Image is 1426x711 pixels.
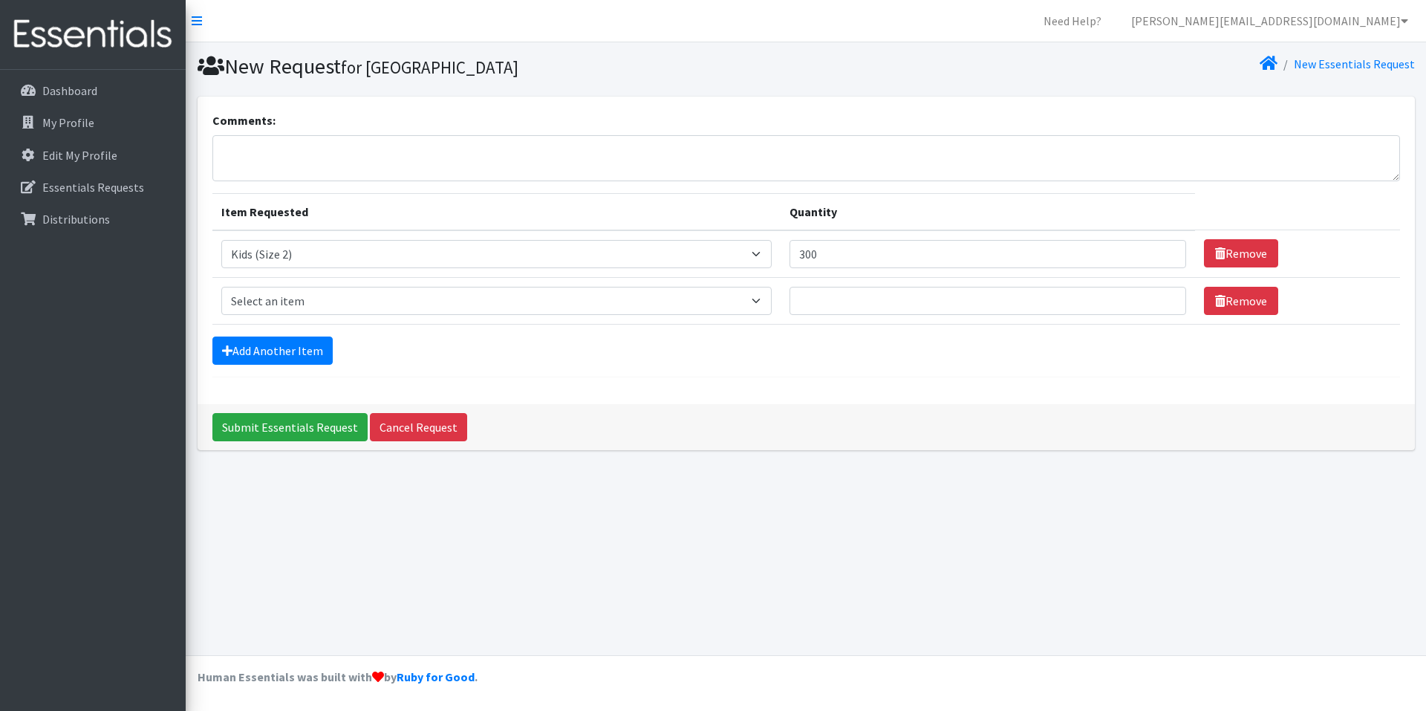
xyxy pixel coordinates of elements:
[212,337,333,365] a: Add Another Item
[6,10,180,59] img: HumanEssentials
[6,76,180,105] a: Dashboard
[212,111,276,129] label: Comments:
[42,148,117,163] p: Edit My Profile
[6,140,180,170] a: Edit My Profile
[1204,287,1278,315] a: Remove
[6,204,180,234] a: Distributions
[341,56,518,78] small: for [GEOGRAPHIC_DATA]
[397,669,475,684] a: Ruby for Good
[42,212,110,227] p: Distributions
[42,180,144,195] p: Essentials Requests
[6,172,180,202] a: Essentials Requests
[198,669,478,684] strong: Human Essentials was built with by .
[6,108,180,137] a: My Profile
[42,83,97,98] p: Dashboard
[1119,6,1420,36] a: [PERSON_NAME][EMAIL_ADDRESS][DOMAIN_NAME]
[370,413,467,441] a: Cancel Request
[212,193,781,230] th: Item Requested
[1204,239,1278,267] a: Remove
[42,115,94,130] p: My Profile
[212,413,368,441] input: Submit Essentials Request
[1294,56,1415,71] a: New Essentials Request
[1032,6,1113,36] a: Need Help?
[781,193,1195,230] th: Quantity
[198,53,801,79] h1: New Request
